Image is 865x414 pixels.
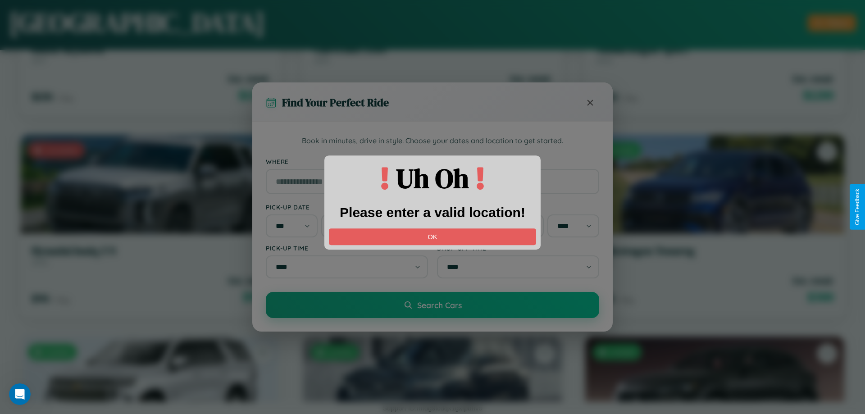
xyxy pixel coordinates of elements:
[266,135,599,147] p: Book in minutes, drive in style. Choose your dates and location to get started.
[266,203,428,211] label: Pick-up Date
[417,300,462,310] span: Search Cars
[437,244,599,252] label: Drop-off Time
[437,203,599,211] label: Drop-off Date
[266,158,599,165] label: Where
[266,244,428,252] label: Pick-up Time
[282,95,389,110] h3: Find Your Perfect Ride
